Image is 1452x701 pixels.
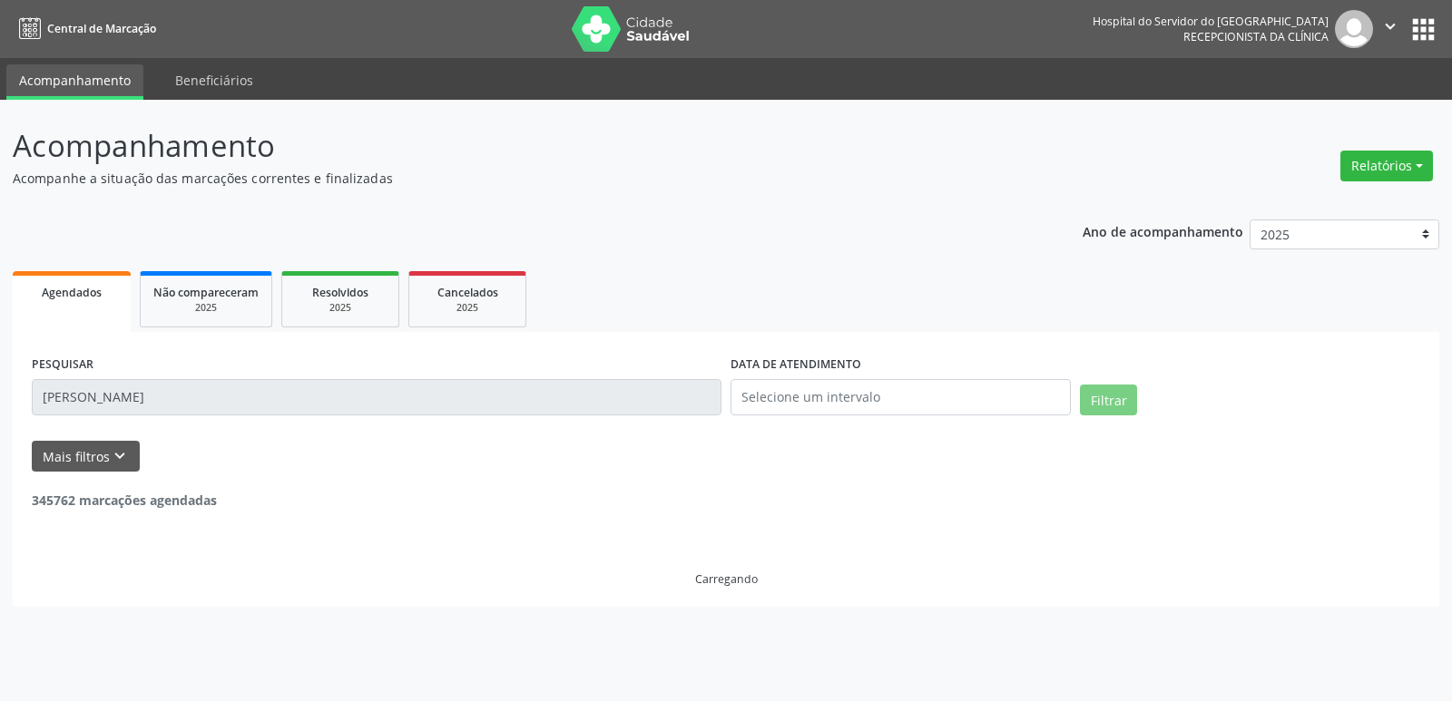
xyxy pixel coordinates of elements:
[422,301,513,315] div: 2025
[13,123,1011,169] p: Acompanhamento
[13,14,156,44] a: Central de Marcação
[110,446,130,466] i: keyboard_arrow_down
[13,169,1011,188] p: Acompanhe a situação das marcações correntes e finalizadas
[32,492,217,509] strong: 345762 marcações agendadas
[312,285,368,300] span: Resolvidos
[731,379,1071,415] input: Selecione um intervalo
[47,21,156,36] span: Central de Marcação
[1083,219,1243,242] p: Ano de acompanhamento
[295,301,386,315] div: 2025
[1340,151,1433,181] button: Relatórios
[42,285,102,300] span: Agendados
[695,571,758,587] div: Carregando
[437,285,498,300] span: Cancelados
[1373,10,1408,48] button: 
[32,379,721,415] input: Nome, código do beneficiário ou CPF
[162,64,266,96] a: Beneficiários
[32,441,140,472] button: Mais filtroskeyboard_arrow_down
[6,64,143,100] a: Acompanhamento
[1408,14,1439,45] button: apps
[1380,16,1400,36] i: 
[1093,14,1329,29] div: Hospital do Servidor do [GEOGRAPHIC_DATA]
[731,351,861,379] label: DATA DE ATENDIMENTO
[1080,385,1137,415] button: Filtrar
[32,351,93,379] label: PESQUISAR
[1335,10,1373,48] img: img
[153,301,259,315] div: 2025
[1183,29,1329,44] span: Recepcionista da clínica
[153,285,259,300] span: Não compareceram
